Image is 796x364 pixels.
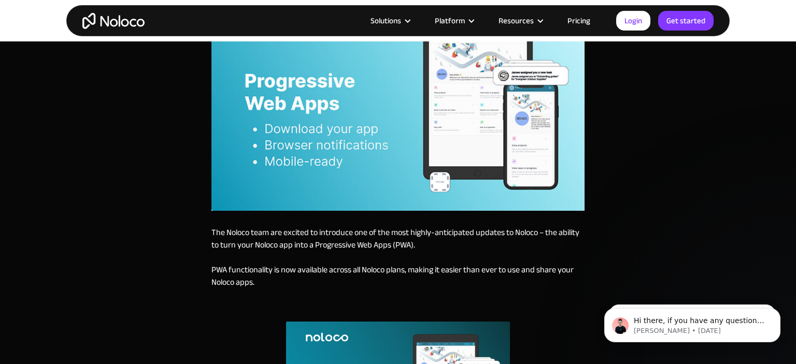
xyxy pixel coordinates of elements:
[82,13,145,29] a: home
[422,14,486,27] div: Platform
[499,14,534,27] div: Resources
[658,11,714,31] a: Get started
[358,14,422,27] div: Solutions
[555,14,603,27] a: Pricing
[211,299,585,311] p: ‍
[616,11,650,31] a: Login
[371,14,401,27] div: Solutions
[589,286,796,359] iframe: Intercom notifications message
[435,14,465,27] div: Platform
[211,226,585,288] p: The Noloco team are excited to introduce one of the most highly-anticipated updates to Noloco – t...
[486,14,555,27] div: Resources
